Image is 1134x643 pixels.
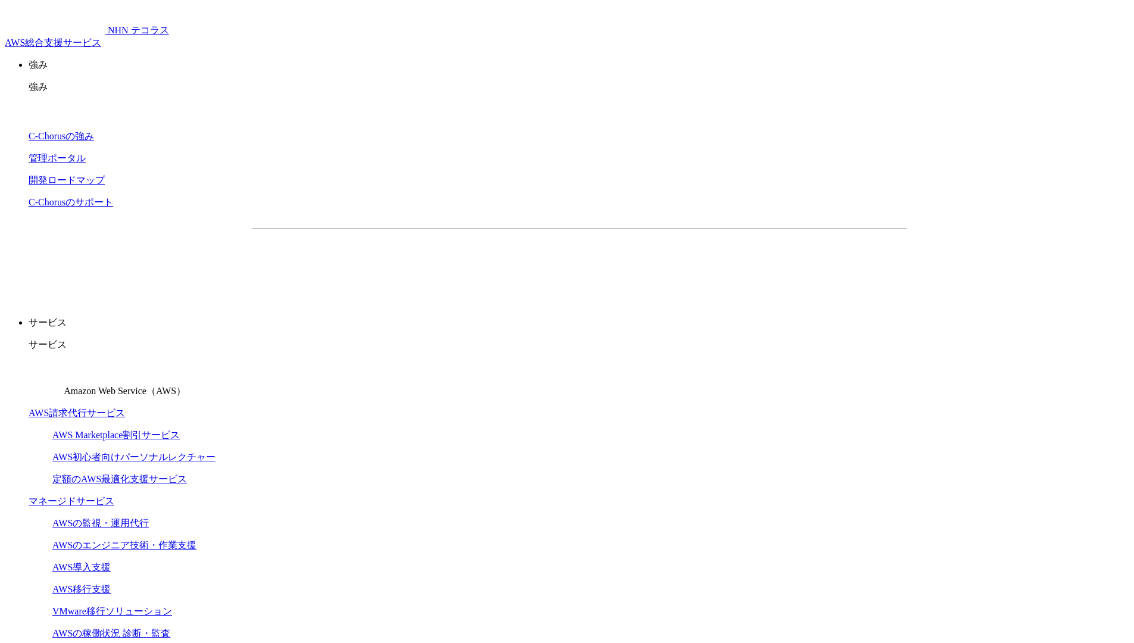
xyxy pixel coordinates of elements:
[29,197,113,207] a: C-Chorusのサポート
[29,496,114,506] a: マネージドサービス
[29,361,62,394] img: Amazon Web Service（AWS）
[29,408,125,418] a: AWS請求代行サービス
[382,248,573,277] a: 資料を請求する
[5,5,105,33] img: AWS総合支援サービス C-Chorus
[52,430,180,440] a: AWS Marketplace割引サービス
[5,25,169,48] a: AWS総合支援サービス C-Chorus NHN テコラスAWS総合支援サービス
[29,81,1129,93] p: 強み
[29,175,105,185] a: 開発ロードマップ
[29,59,1129,71] p: 強み
[52,628,170,638] a: AWSの稼働状況 診断・監査
[52,562,111,572] a: AWS導入支援
[52,540,196,550] a: AWSのエンジニア技術・作業支援
[52,606,172,616] a: VMware移行ソリューション
[29,317,1129,329] p: サービス
[52,518,149,528] a: AWSの監視・運用代行
[52,452,215,462] a: AWS初心者向けパーソナルレクチャー
[29,153,86,163] a: 管理ポータル
[585,248,777,277] a: まずは相談する
[52,584,111,594] a: AWS移行支援
[29,339,1129,351] p: サービス
[64,386,186,396] span: Amazon Web Service（AWS）
[29,131,94,141] a: C-Chorusの強み
[52,474,187,484] a: 定額のAWS最適化支援サービス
